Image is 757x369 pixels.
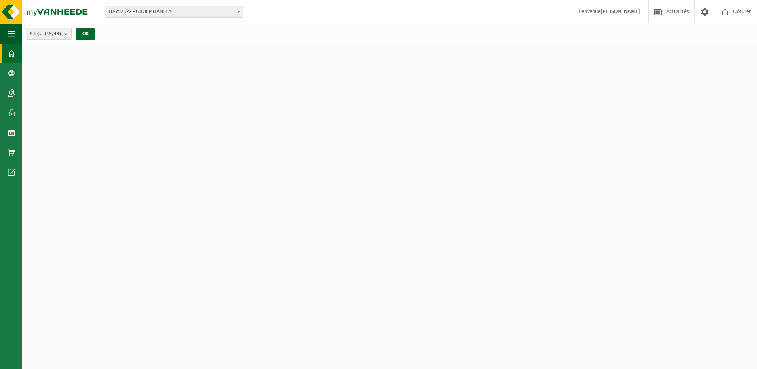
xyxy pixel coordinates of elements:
button: OK [76,28,95,40]
span: 10-792522 - GROEP HANSEA [105,6,243,18]
span: 10-792522 - GROEP HANSEA [105,6,243,17]
span: Site(s) [30,28,61,40]
count: (43/43) [45,31,61,36]
strong: [PERSON_NAME] [601,9,640,15]
button: Site(s)(43/43) [26,28,72,40]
